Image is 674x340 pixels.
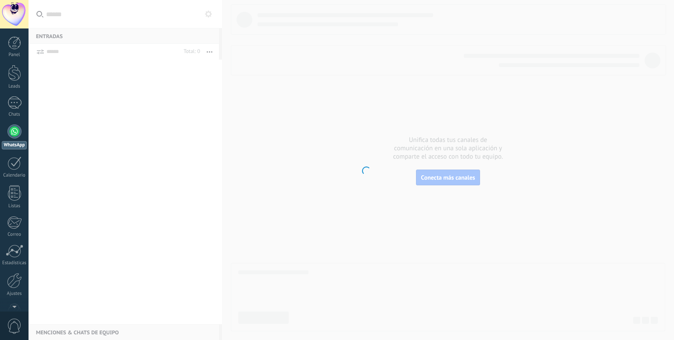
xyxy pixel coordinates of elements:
div: Listas [2,203,27,209]
div: Ajustes [2,291,27,297]
div: Calendario [2,173,27,178]
div: WhatsApp [2,141,27,149]
div: Leads [2,84,27,89]
div: Correo [2,232,27,237]
div: Chats [2,112,27,117]
div: Estadísticas [2,260,27,266]
div: Panel [2,52,27,58]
